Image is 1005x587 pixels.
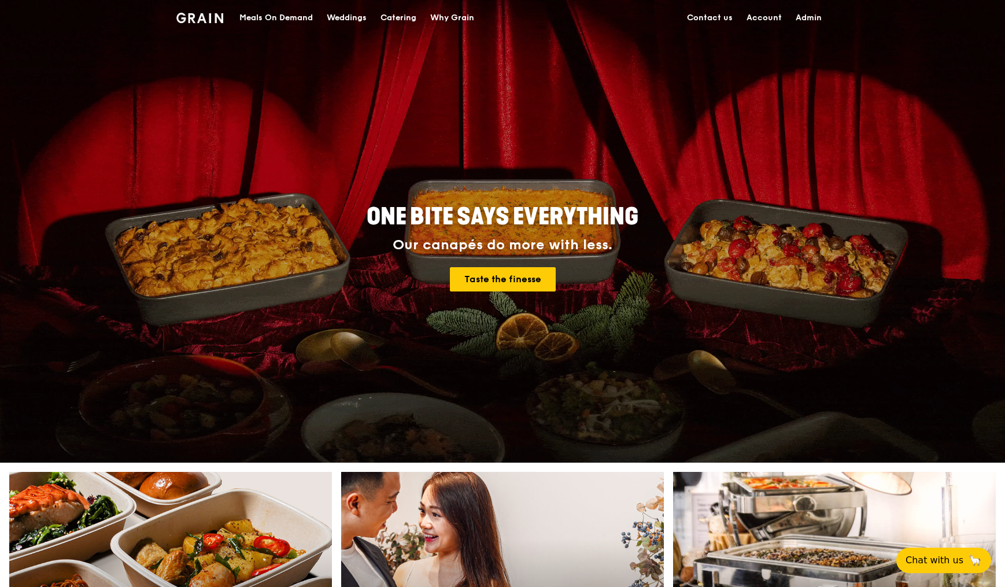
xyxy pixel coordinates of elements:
img: Grain [176,13,223,23]
a: Contact us [680,1,740,35]
div: Why Grain [430,1,474,35]
span: 🦙 [968,553,982,567]
a: Why Grain [423,1,481,35]
div: Meals On Demand [239,1,313,35]
a: Weddings [320,1,374,35]
div: Catering [380,1,416,35]
button: Chat with us🦙 [896,548,991,573]
a: Taste the finesse [450,267,556,291]
span: Chat with us [906,553,963,567]
div: Our canapés do more with less. [294,237,711,253]
a: Catering [374,1,423,35]
div: Weddings [327,1,367,35]
a: Admin [789,1,829,35]
a: Account [740,1,789,35]
span: ONE BITE SAYS EVERYTHING [367,203,638,231]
